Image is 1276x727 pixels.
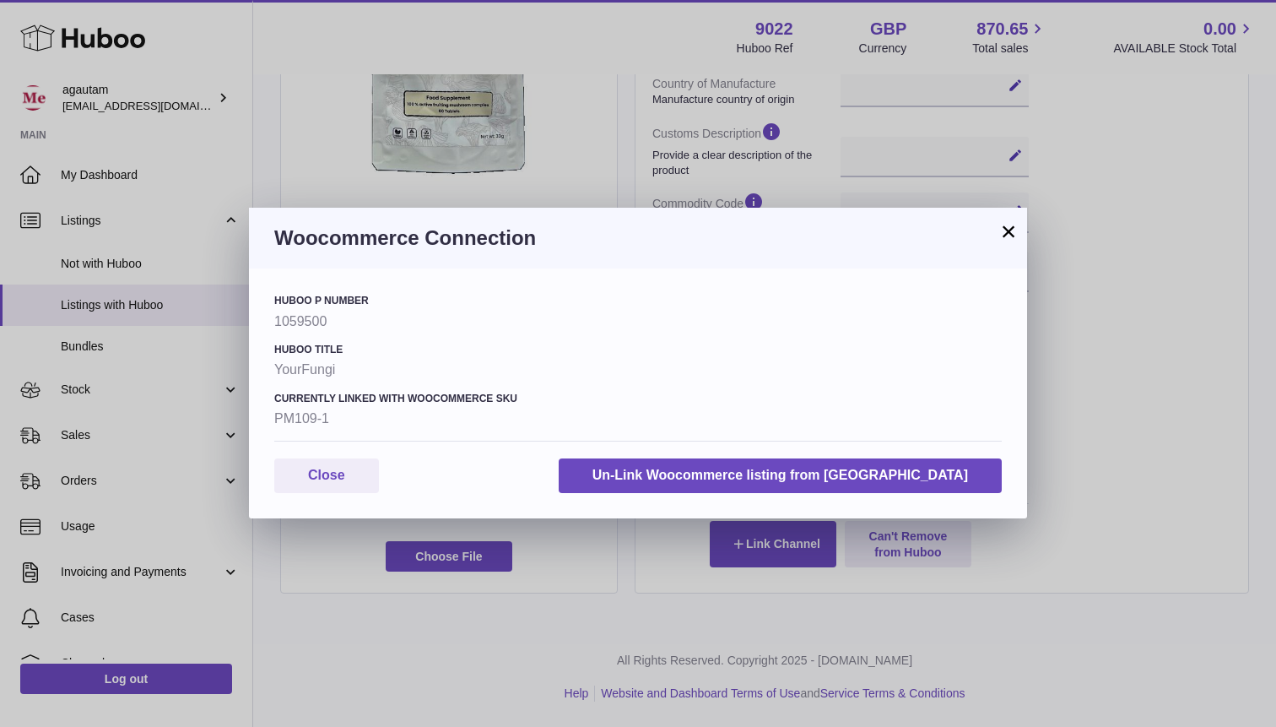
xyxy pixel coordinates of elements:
[274,225,1002,252] h3: Woocommerce Connection
[274,392,1002,405] h4: Currently Linked with Woocommerce SKU
[274,294,1002,307] h4: Huboo P number
[559,458,1002,493] button: Un-Link Woocommerce listing from [GEOGRAPHIC_DATA]
[274,410,1002,428] strong: PM109-1
[274,343,1002,356] h4: Huboo Title
[274,361,1002,379] strong: YourFungi
[274,312,1002,331] strong: 1059500
[998,221,1019,241] button: ×
[274,458,379,493] button: Close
